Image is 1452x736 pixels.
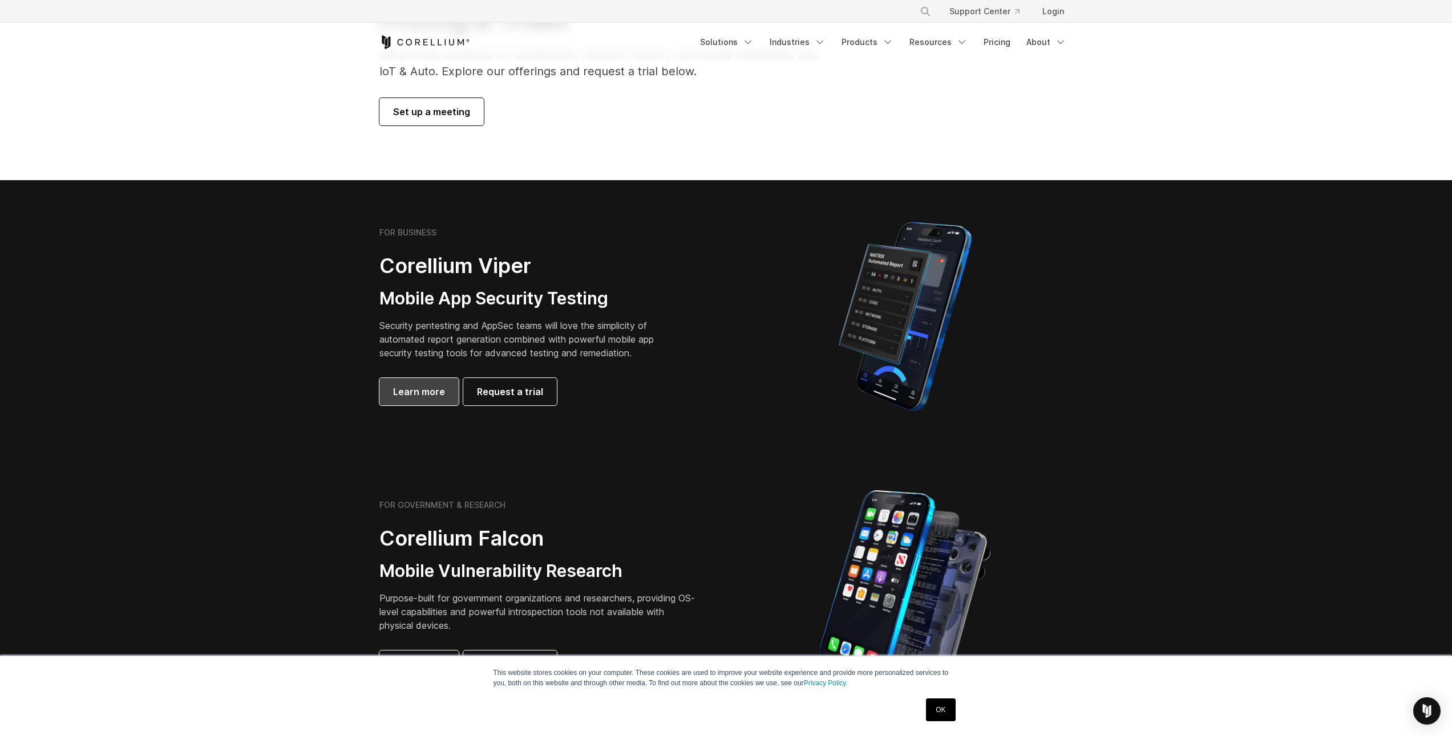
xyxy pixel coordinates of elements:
[379,46,834,80] p: We provide solutions for businesses, research teams, community individuals, and IoT & Auto. Explo...
[477,385,543,399] span: Request a trial
[494,668,959,688] p: This website stores cookies on your computer. These cookies are used to improve your website expe...
[819,489,991,689] img: iPhone model separated into the mechanics used to build the physical device.
[977,32,1017,52] a: Pricing
[379,526,699,551] h2: Corellium Falcon
[835,32,900,52] a: Products
[463,650,557,678] a: Request a trial
[693,32,1073,52] div: Navigation Menu
[379,650,459,678] a: Learn more
[379,591,699,632] p: Purpose-built for government organizations and researchers, providing OS-level capabilities and p...
[379,560,699,582] h3: Mobile Vulnerability Research
[379,35,470,49] a: Corellium Home
[940,1,1029,22] a: Support Center
[926,698,955,721] a: OK
[763,32,832,52] a: Industries
[393,105,470,119] span: Set up a meeting
[379,500,505,510] h6: FOR GOVERNMENT & RESEARCH
[1033,1,1073,22] a: Login
[379,288,672,310] h3: Mobile App Security Testing
[906,1,1073,22] div: Navigation Menu
[915,1,936,22] button: Search
[903,32,974,52] a: Resources
[379,98,484,125] a: Set up a meeting
[1020,32,1073,52] a: About
[1413,697,1441,725] div: Open Intercom Messenger
[693,32,761,52] a: Solutions
[804,679,848,687] a: Privacy Policy.
[463,378,557,405] a: Request a trial
[379,319,672,360] p: Security pentesting and AppSec teams will love the simplicity of automated report generation comb...
[379,378,459,405] a: Learn more
[819,217,991,416] img: Corellium MATRIX automated report on iPhone showing app vulnerability test results across securit...
[379,253,672,279] h2: Corellium Viper
[379,227,436,238] h6: FOR BUSINESS
[393,385,445,399] span: Learn more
